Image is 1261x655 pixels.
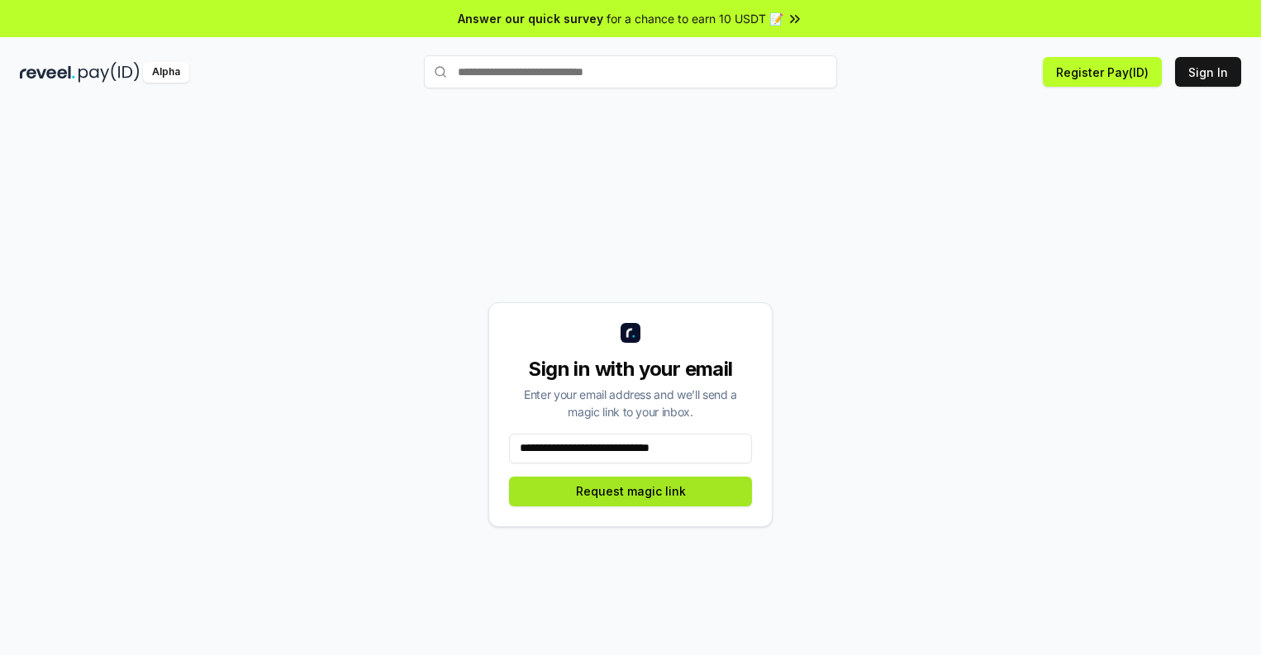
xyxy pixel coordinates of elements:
button: Sign In [1175,57,1241,87]
div: Alpha [143,62,189,83]
img: pay_id [79,62,140,83]
img: reveel_dark [20,62,75,83]
div: Sign in with your email [509,356,752,382]
span: for a chance to earn 10 USDT 📝 [607,10,783,27]
span: Answer our quick survey [458,10,603,27]
div: Enter your email address and we’ll send a magic link to your inbox. [509,386,752,420]
button: Request magic link [509,477,752,506]
img: logo_small [621,323,640,343]
button: Register Pay(ID) [1043,57,1162,87]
